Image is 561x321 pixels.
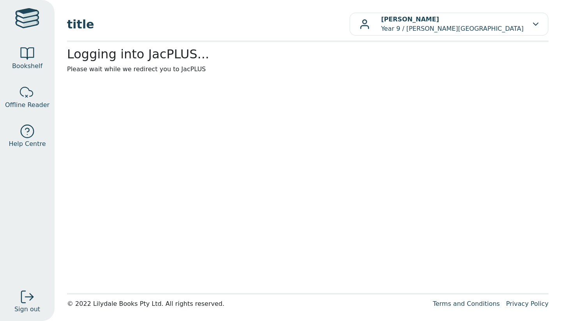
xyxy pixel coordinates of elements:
button: [PERSON_NAME]Year 9 / [PERSON_NAME][GEOGRAPHIC_DATA] [349,12,549,36]
span: Offline Reader [5,100,49,110]
a: Terms and Conditions [433,300,500,307]
span: title [67,16,349,33]
span: Sign out [14,305,40,314]
span: Bookshelf [12,61,42,71]
p: Year 9 / [PERSON_NAME][GEOGRAPHIC_DATA] [381,15,524,33]
h2: Logging into JacPLUS... [67,47,549,61]
p: Please wait while we redirect you to JacPLUS [67,65,549,74]
b: [PERSON_NAME] [381,16,439,23]
span: Help Centre [9,139,46,149]
a: Privacy Policy [506,300,549,307]
div: © 2022 Lilydale Books Pty Ltd. All rights reserved. [67,299,427,309]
